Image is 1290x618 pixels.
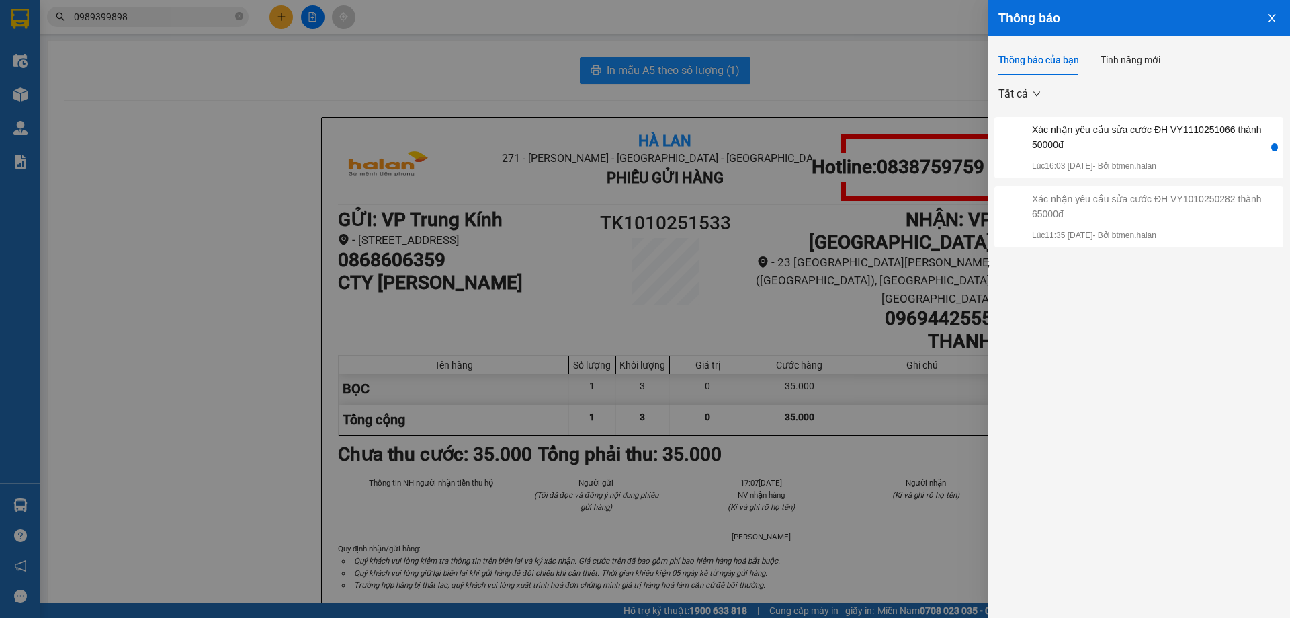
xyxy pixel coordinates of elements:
div: ; [988,75,1290,270]
span: close [1266,13,1277,24]
div: Thông báo [998,11,1279,26]
p: Lúc 11:35 [DATE] - Bởi btmen.halan [1032,229,1266,242]
div: Thông báo của bạn [998,52,1079,67]
span: Tất cả [998,84,1040,104]
div: Xác nhận yêu cầu sửa cước ĐH VY1010250282 thành 65000đ [1032,192,1266,221]
p: Lúc 16:03 [DATE] - Bởi btmen.halan [1032,160,1266,173]
div: Xác nhận yêu cầu sửa cước ĐH VY1110251066 thành 50000đ [1032,122,1266,152]
div: Tính năng mới [1101,52,1160,67]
